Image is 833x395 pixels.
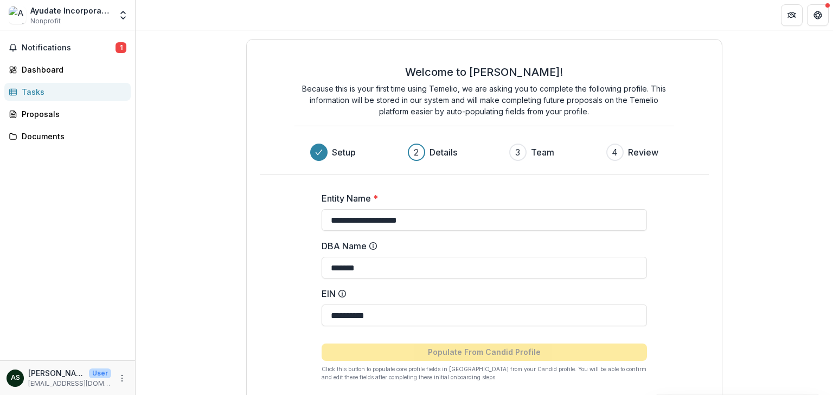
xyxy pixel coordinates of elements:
h2: Welcome to [PERSON_NAME]! [405,66,563,79]
span: Notifications [22,43,116,53]
p: [EMAIL_ADDRESS][DOMAIN_NAME] [28,379,111,388]
h3: Details [430,146,457,159]
div: Proposals [22,108,122,120]
button: Populate From Candid Profile [322,344,647,361]
div: 4 [612,146,618,159]
h3: Setup [332,146,356,159]
img: Ayudate Incorporated [9,7,26,24]
label: Entity Name [322,192,640,205]
button: Notifications1 [4,39,131,56]
p: [PERSON_NAME] [28,367,85,379]
button: Partners [781,4,803,26]
label: DBA Name [322,239,640,252]
div: 3 [515,146,520,159]
h3: Team [531,146,554,159]
button: More [116,372,129,385]
a: Proposals [4,105,131,123]
p: Because this is your first time using Temelio, we are asking you to complete the following profil... [294,83,674,117]
div: Progress [310,144,658,161]
h3: Review [628,146,658,159]
span: 1 [116,42,126,53]
div: Ayudate Incorporated [30,5,111,16]
a: Dashboard [4,61,131,79]
button: Open entity switcher [116,4,131,26]
div: Alicia Sewald-Cisneros [11,374,20,381]
p: Click this button to populate core profile fields in [GEOGRAPHIC_DATA] from your Candid profile. ... [322,365,647,381]
p: User [89,368,111,378]
div: 2 [414,146,419,159]
span: Nonprofit [30,16,61,26]
a: Tasks [4,83,131,101]
a: Documents [4,127,131,145]
div: Dashboard [22,64,122,75]
div: Documents [22,131,122,142]
label: EIN [322,287,640,300]
div: Tasks [22,86,122,98]
button: Get Help [807,4,829,26]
